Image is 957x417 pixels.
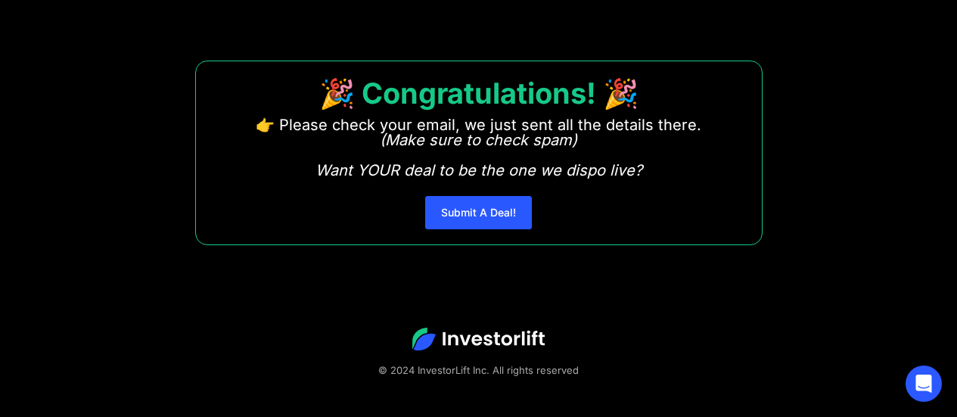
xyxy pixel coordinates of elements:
div: © 2024 InvestorLift Inc. All rights reserved [53,363,904,378]
strong: 🎉 Congratulations! 🎉 [319,76,639,110]
a: Submit A Deal! [425,196,532,229]
div: Open Intercom Messenger [906,366,942,402]
p: 👉 Please check your email, we just sent all the details there. ‍ [256,117,701,178]
em: (Make sure to check spam) Want YOUR deal to be the one we dispo live? [315,131,642,179]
